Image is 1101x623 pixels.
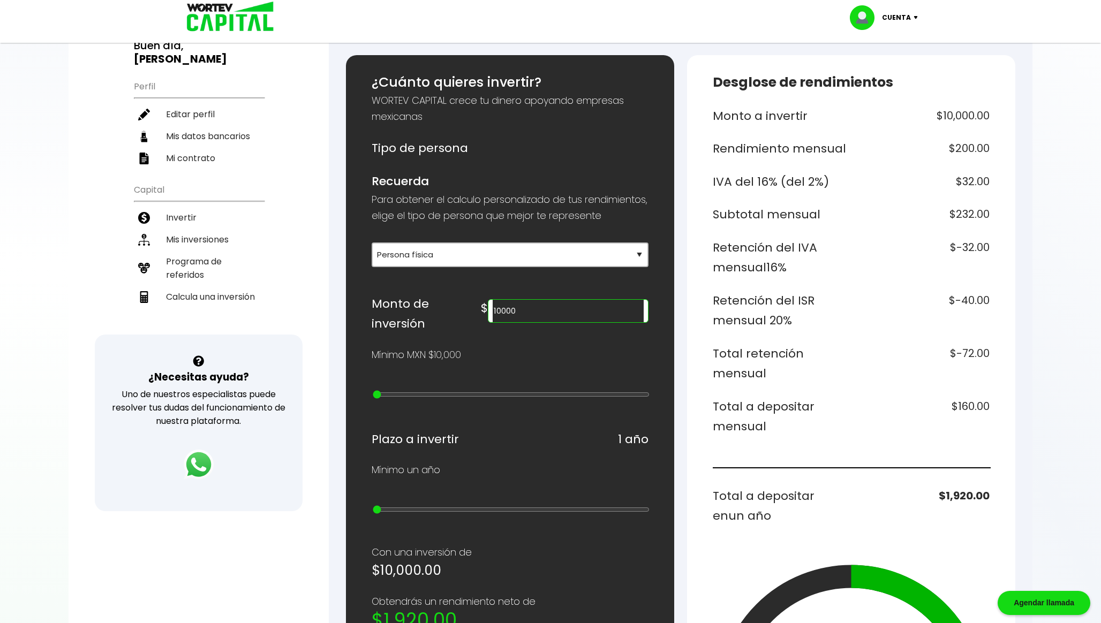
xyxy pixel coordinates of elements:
[713,238,847,278] h6: Retención del IVA mensual 16%
[372,560,648,581] h5: $10,000.00
[138,291,150,303] img: calculadora-icon.17d418c4.svg
[713,172,847,192] h6: IVA del 16% (del 2%)
[850,5,882,30] img: profile-image
[134,147,264,169] a: Mi contrato
[372,544,648,560] p: Con una inversión de
[618,429,648,450] h6: 1 año
[713,344,847,384] h6: Total retención mensual
[856,172,990,192] h6: $32.00
[109,388,289,428] p: Uno de nuestros especialistas puede resolver tus dudas del funcionamiento de nuestra plataforma.
[372,192,648,224] p: Para obtener el calculo personalizado de tus rendimientos, elige el tipo de persona que mejor te ...
[856,291,990,331] h6: $-40.00
[184,450,214,480] img: logos_whatsapp-icon.242b2217.svg
[372,171,648,192] h6: Recuerda
[134,178,264,335] ul: Capital
[134,125,264,147] a: Mis datos bancarios
[372,294,481,334] h6: Monto de inversión
[713,291,847,331] h6: Retención del ISR mensual 20%
[138,131,150,142] img: datos-icon.10cf9172.svg
[856,238,990,278] h6: $-32.00
[856,204,990,225] h6: $232.00
[713,486,847,526] h6: Total a depositar en un año
[134,207,264,229] a: Invertir
[372,93,648,125] p: WORTEV CAPITAL crece tu dinero apoyando empresas mexicanas
[148,369,249,385] h3: ¿Necesitas ayuda?
[372,72,648,93] h5: ¿Cuánto quieres invertir?
[372,138,648,158] h6: Tipo de persona
[856,139,990,159] h6: $200.00
[138,153,150,164] img: contrato-icon.f2db500c.svg
[138,212,150,224] img: invertir-icon.b3b967d7.svg
[713,397,847,437] h6: Total a depositar mensual
[713,139,847,159] h6: Rendimiento mensual
[998,591,1090,615] div: Agendar llamada
[138,262,150,274] img: recomiendanos-icon.9b8e9327.svg
[713,106,847,126] h6: Monto a invertir
[856,486,990,526] h6: $1,920.00
[372,429,459,450] h6: Plazo a invertir
[713,204,847,225] h6: Subtotal mensual
[372,347,461,363] p: Mínimo MXN $10,000
[134,103,264,125] a: Editar perfil
[856,397,990,437] h6: $160.00
[882,10,911,26] p: Cuenta
[134,286,264,308] a: Calcula una inversión
[138,234,150,246] img: inversiones-icon.6695dc30.svg
[134,74,264,169] ul: Perfil
[856,344,990,384] h6: $-72.00
[481,298,488,318] h6: $
[856,106,990,126] h6: $10,000.00
[911,16,925,19] img: icon-down
[134,229,264,250] a: Mis inversiones
[134,39,264,66] h3: Buen día,
[134,51,227,66] b: [PERSON_NAME]
[372,462,440,478] p: Mínimo un año
[372,594,648,610] p: Obtendrás un rendimiento neto de
[138,109,150,120] img: editar-icon.952d3147.svg
[134,250,264,286] a: Programa de referidos
[713,72,990,93] h5: Desglose de rendimientos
